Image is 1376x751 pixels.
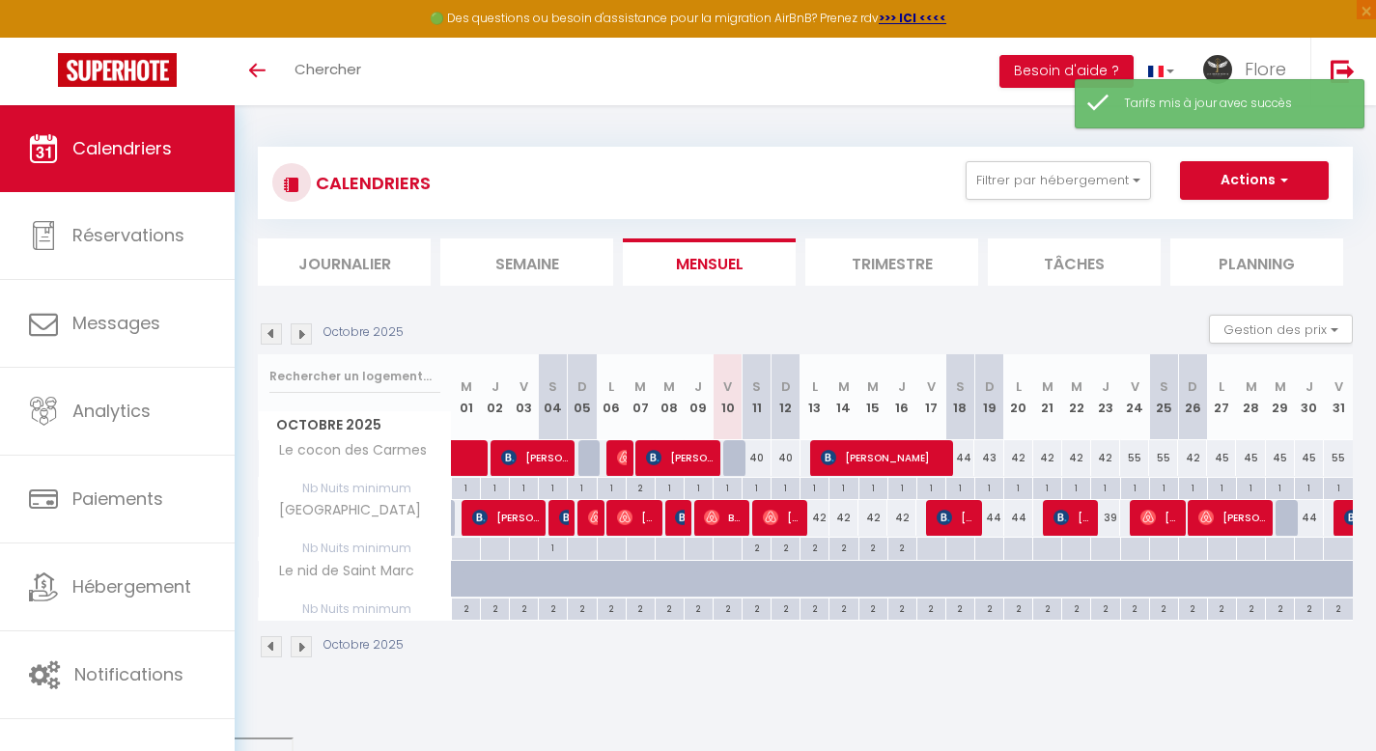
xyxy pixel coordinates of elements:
[916,354,945,440] th: 17
[568,478,596,496] div: 1
[1071,377,1082,396] abbr: M
[1120,440,1149,476] div: 55
[1033,478,1061,496] div: 1
[1140,499,1179,536] span: [PERSON_NAME]
[617,439,627,476] span: [PERSON_NAME]
[1004,354,1033,440] th: 20
[501,439,569,476] span: [PERSON_NAME]
[74,662,183,686] span: Notifications
[656,478,684,496] div: 1
[1246,377,1257,396] abbr: M
[663,377,675,396] abbr: M
[829,354,858,440] th: 14
[1324,478,1353,496] div: 1
[520,377,528,396] abbr: V
[1062,440,1091,476] div: 42
[634,377,646,396] abbr: M
[685,598,713,617] div: 2
[1091,598,1119,617] div: 2
[829,478,857,496] div: 1
[685,478,713,496] div: 1
[1209,315,1353,344] button: Gestion des prix
[58,53,177,87] img: Super Booking
[452,478,480,496] div: 1
[694,377,702,396] abbr: J
[1004,478,1032,496] div: 1
[859,538,887,556] div: 2
[675,499,685,536] span: [PERSON_NAME]
[617,499,656,536] span: [PERSON_NAME] Der [PERSON_NAME]
[975,598,1003,617] div: 2
[548,377,557,396] abbr: S
[800,478,828,496] div: 1
[481,354,510,440] th: 02
[588,499,598,536] span: [PERSON_NAME]
[598,598,626,617] div: 2
[262,440,432,461] span: Le cocon des Carmes
[888,598,916,617] div: 2
[1033,598,1061,617] div: 2
[867,377,879,396] abbr: M
[1091,500,1120,536] div: 39
[481,478,509,496] div: 1
[491,377,499,396] abbr: J
[946,598,974,617] div: 2
[259,478,451,499] span: Nb Nuits minimum
[887,354,916,440] th: 16
[937,499,975,536] span: [PERSON_NAME]
[259,411,451,439] span: Octobre 2025
[859,478,887,496] div: 1
[1219,377,1224,396] abbr: L
[800,538,828,556] div: 2
[72,223,184,247] span: Réservations
[1033,354,1062,440] th: 21
[1053,499,1092,536] span: [PERSON_NAME]
[1150,478,1178,496] div: 1
[608,377,614,396] abbr: L
[704,499,743,536] span: Bang Wonji
[510,478,538,496] div: 1
[627,598,655,617] div: 2
[974,354,1003,440] th: 19
[1324,354,1353,440] th: 31
[280,38,376,105] a: Chercher
[481,598,509,617] div: 2
[1179,478,1207,496] div: 1
[858,354,887,440] th: 15
[743,598,771,617] div: 2
[772,478,800,496] div: 1
[1266,478,1294,496] div: 1
[888,478,916,496] div: 1
[539,538,567,556] div: 1
[568,598,596,617] div: 2
[946,478,974,496] div: 1
[259,598,451,620] span: Nb Nuits minimum
[1208,478,1236,496] div: 1
[1207,440,1236,476] div: 45
[1188,377,1197,396] abbr: D
[713,354,742,440] th: 10
[262,561,419,582] span: Le nid de Saint Marc
[323,323,404,342] p: Octobre 2025
[772,440,800,476] div: 40
[974,500,1003,536] div: 44
[539,478,567,496] div: 1
[684,354,713,440] th: 09
[1178,354,1207,440] th: 26
[1295,598,1323,617] div: 2
[259,538,451,559] span: Nb Nuits minimum
[858,500,887,536] div: 42
[812,377,818,396] abbr: L
[598,478,626,496] div: 1
[1236,354,1265,440] th: 28
[1062,478,1090,496] div: 1
[1131,377,1139,396] abbr: V
[1062,354,1091,440] th: 22
[879,10,946,26] a: >>> ICI <<<<
[1295,500,1324,536] div: 44
[568,354,597,440] th: 05
[1062,598,1090,617] div: 2
[821,439,946,476] span: [PERSON_NAME]
[262,500,426,521] span: [GEOGRAPHIC_DATA]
